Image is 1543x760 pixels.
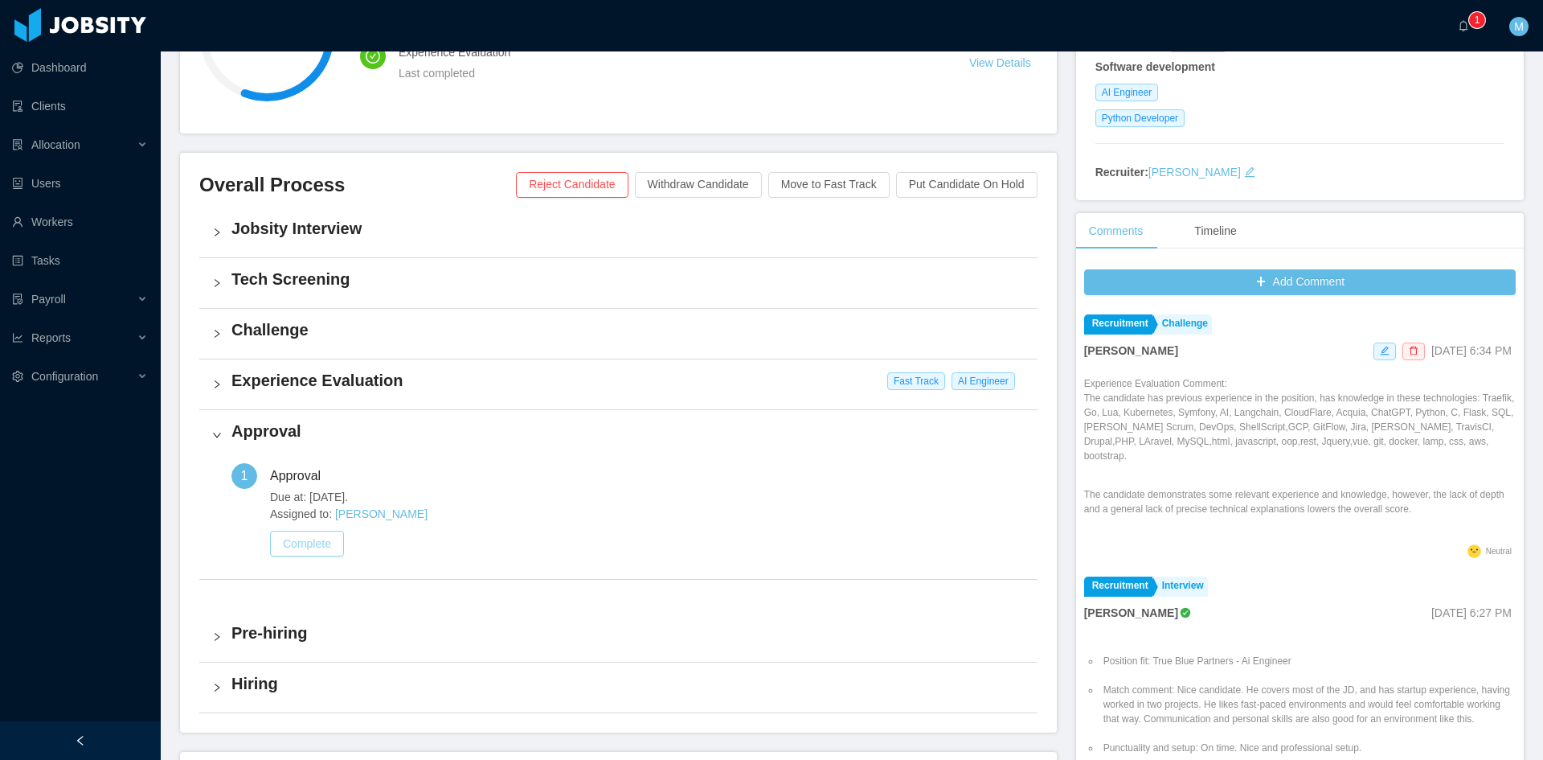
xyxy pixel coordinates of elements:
[969,56,1031,69] a: View Details
[896,172,1038,198] button: Put Candidate On Hold
[1431,606,1512,619] span: [DATE] 6:27 PM
[12,371,23,382] i: icon: setting
[887,372,945,390] span: Fast Track
[1095,84,1159,101] span: AI Engineer
[768,172,890,198] button: Move to Fast Track
[12,206,148,238] a: icon: userWorkers
[12,244,148,277] a: icon: profileTasks
[1148,166,1241,179] a: [PERSON_NAME]
[31,370,98,383] span: Configuration
[1095,166,1148,179] strong: Recruiter:
[212,329,222,339] i: icon: right
[212,683,222,692] i: icon: right
[1084,391,1516,463] p: The candidate has previous experience in the position, has knowledge in these technologies: Traef...
[366,49,380,64] i: icon: check-circle
[231,420,1025,442] h4: Approval
[12,332,23,343] i: icon: line-chart
[952,372,1015,390] span: AI Engineer
[1084,344,1178,357] strong: [PERSON_NAME]
[270,537,344,550] a: Complete
[270,463,334,489] div: Approval
[270,489,1025,506] span: Due at: [DATE].
[1181,213,1249,249] div: Timeline
[231,672,1025,695] h4: Hiring
[199,612,1038,662] div: icon: rightPre-hiring
[1154,577,1208,597] a: Interview
[516,172,628,198] button: Reject Candidate
[270,506,1025,523] span: Assigned to:
[231,268,1025,290] h4: Tech Screening
[1084,376,1516,540] div: Experience Evaluation Comment:
[231,369,1025,392] h4: Experience Evaluation
[1409,346,1418,355] i: icon: delete
[199,359,1038,409] div: icon: rightExperience Evaluation
[1084,314,1152,335] a: Recruitment
[335,507,428,520] a: [PERSON_NAME]
[199,309,1038,359] div: icon: rightChallenge
[1095,60,1215,73] strong: Software development
[1100,741,1516,755] li: Punctuality and setup: On time. Nice and professional setup.
[1076,213,1156,249] div: Comments
[12,167,148,199] a: icon: robotUsers
[231,318,1025,341] h4: Challenge
[12,294,23,305] i: icon: file-protect
[270,531,344,557] button: Complete
[1095,109,1185,127] span: Python Developer
[241,469,248,483] span: 1
[1469,12,1485,28] sup: 1
[212,632,222,642] i: icon: right
[212,228,222,237] i: icon: right
[1380,346,1390,355] i: icon: edit
[199,663,1038,713] div: icon: rightHiring
[1154,314,1212,335] a: Challenge
[212,380,222,389] i: icon: right
[1431,344,1512,357] span: [DATE] 6:34 PM
[1084,487,1516,516] p: The candidate demonstrates some relevant experience and knowledge, however, the lack of depth and...
[1084,577,1152,597] a: Recruitment
[1486,547,1512,556] span: Neutral
[31,293,66,306] span: Payroll
[199,258,1038,308] div: icon: rightTech Screening
[1084,606,1178,619] strong: [PERSON_NAME]
[12,139,23,150] i: icon: solution
[231,622,1025,644] h4: Pre-hiring
[31,331,71,344] span: Reports
[199,172,516,198] h3: Overall Process
[31,138,80,151] span: Allocation
[1475,12,1480,28] p: 1
[12,51,148,84] a: icon: pie-chartDashboard
[1100,683,1516,726] li: Match comment: Nice candidate. He covers most of the JD, and has startup experience, having worke...
[1514,17,1524,36] span: M
[1100,654,1516,668] li: Position fit: True Blue Partners - Ai Engineer
[199,207,1038,257] div: icon: rightJobsity Interview
[1244,166,1255,178] i: icon: edit
[399,64,931,82] div: Last completed
[199,410,1038,460] div: icon: rightApproval
[635,172,762,198] button: Withdraw Candidate
[1084,269,1516,295] button: icon: plusAdd Comment
[12,90,148,122] a: icon: auditClients
[1458,20,1469,31] i: icon: bell
[212,430,222,440] i: icon: right
[231,217,1025,240] h4: Jobsity Interview
[212,278,222,288] i: icon: right
[399,43,931,61] h4: Experience Evaluation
